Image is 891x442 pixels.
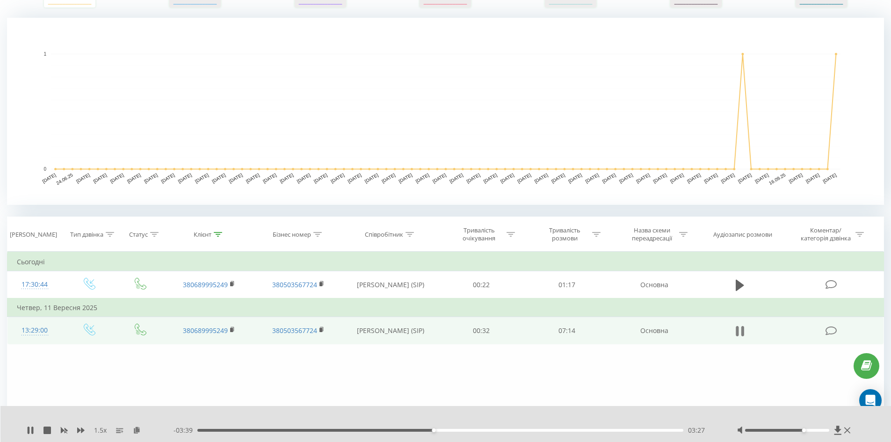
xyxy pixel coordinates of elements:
[466,172,481,184] text: [DATE]
[43,167,46,172] text: 0
[652,172,668,184] text: [DATE]
[94,426,107,435] span: 1.5 x
[432,172,447,184] text: [DATE]
[798,226,853,242] div: Коментар/категорія дзвінка
[7,18,884,205] svg: A chart.
[17,321,53,340] div: 13:29:00
[194,172,210,184] text: [DATE]
[160,172,176,184] text: [DATE]
[534,172,549,184] text: [DATE]
[272,326,317,335] a: 380503567724
[802,428,806,432] div: Accessibility label
[109,172,125,184] text: [DATE]
[609,317,698,344] td: Основна
[439,317,524,344] td: 00:32
[347,172,362,184] text: [DATE]
[713,231,772,239] div: Аудіозапис розмови
[279,172,294,184] text: [DATE]
[143,172,159,184] text: [DATE]
[609,271,698,299] td: Основна
[822,172,837,184] text: [DATE]
[805,172,820,184] text: [DATE]
[454,226,504,242] div: Тривалість очікування
[296,172,311,184] text: [DATE]
[273,231,311,239] div: Бізнес номер
[183,326,228,335] a: 380689995249
[381,172,396,184] text: [DATE]
[129,231,148,239] div: Статус
[449,172,464,184] text: [DATE]
[483,172,498,184] text: [DATE]
[7,253,884,271] td: Сьогодні
[177,172,193,184] text: [DATE]
[551,172,566,184] text: [DATE]
[245,172,261,184] text: [DATE]
[584,172,600,184] text: [DATE]
[126,172,142,184] text: [DATE]
[42,172,57,184] text: [DATE]
[688,426,705,435] span: 03:27
[788,172,804,184] text: [DATE]
[55,172,74,186] text: 24.06.25
[703,172,718,184] text: [DATE]
[567,172,583,184] text: [DATE]
[686,172,702,184] text: [DATE]
[737,172,753,184] text: [DATE]
[313,172,328,184] text: [DATE]
[228,172,244,184] text: [DATE]
[540,226,590,242] div: Тривалість розмови
[17,275,53,294] div: 17:30:44
[211,172,226,184] text: [DATE]
[754,172,769,184] text: [DATE]
[601,172,617,184] text: [DATE]
[343,317,439,344] td: [PERSON_NAME] (SIP)
[272,280,317,289] a: 380503567724
[768,172,787,186] text: 16.09.25
[432,428,435,432] div: Accessibility label
[524,271,610,299] td: 01:17
[194,231,211,239] div: Клієнт
[439,271,524,299] td: 00:22
[516,172,532,184] text: [DATE]
[364,172,379,184] text: [DATE]
[10,231,57,239] div: [PERSON_NAME]
[43,51,46,57] text: 1
[7,298,884,317] td: Четвер, 11 Вересня 2025
[262,172,277,184] text: [DATE]
[415,172,430,184] text: [DATE]
[75,172,91,184] text: [DATE]
[635,172,651,184] text: [DATE]
[330,172,345,184] text: [DATE]
[500,172,515,184] text: [DATE]
[70,231,103,239] div: Тип дзвінка
[618,172,634,184] text: [DATE]
[524,317,610,344] td: 07:14
[365,231,403,239] div: Співробітник
[174,426,197,435] span: - 03:39
[627,226,677,242] div: Назва схеми переадресації
[343,271,439,299] td: [PERSON_NAME] (SIP)
[720,172,736,184] text: [DATE]
[669,172,685,184] text: [DATE]
[183,280,228,289] a: 380689995249
[859,389,882,412] div: Open Intercom Messenger
[92,172,108,184] text: [DATE]
[398,172,413,184] text: [DATE]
